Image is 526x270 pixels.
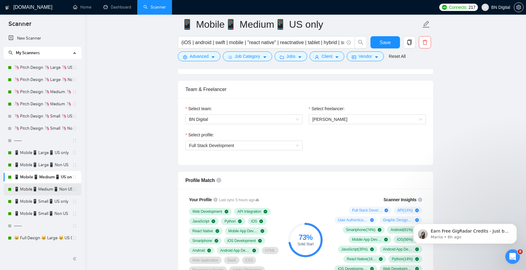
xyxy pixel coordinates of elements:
button: folderJobscaret-down [275,51,307,61]
span: check-circle [378,228,381,232]
iframe: Intercom notifications message [404,211,526,254]
span: Web Application [192,258,218,263]
span: holder [72,77,77,82]
span: BN Digital [189,115,299,124]
span: holder [72,163,77,167]
button: delete [419,36,431,48]
span: holder [72,138,77,143]
span: JavaScript ( 35 %) [341,247,368,252]
a: ----- [14,220,72,232]
a: 📱 Mobile📱 Large📱 US only [14,147,72,159]
input: Search Freelance Jobs... [181,39,344,46]
span: Graphic Design ( 9 %) [383,218,413,223]
button: settingAdvancedcaret-down [178,51,220,61]
a: 🦄 Pitch Design 🦄 Small 🦄 US Only [14,110,72,122]
span: info-circle [216,178,221,183]
li: 🐱 Full Design 🐱 Large 🐱 Non US [4,244,81,256]
input: Scanner name... [181,17,421,32]
span: Android App Development ( 16 %) [383,247,413,252]
a: 🐱 Full Design 🐱 Large 🐱 Non US [14,244,72,256]
span: Smartphone ( 74 %) [346,227,375,232]
span: holder [72,150,77,155]
span: plus-circle [415,209,419,212]
img: logo [5,3,9,12]
li: 📱 Mobile📱 Small📱 Non US [4,208,81,220]
span: Job Category [235,53,260,60]
span: holder [72,236,77,240]
span: check-circle [261,229,264,233]
span: HTML [265,248,275,253]
span: Connects: [449,4,467,11]
span: Web Development [192,209,222,214]
li: 📱 Mobile📱 Large📱 US only [4,147,81,159]
a: 📱 Mobile📱 Small📱 US only [14,195,72,208]
iframe: Intercom live chat [505,249,520,264]
span: API ( 14 %) [397,208,413,213]
span: check-circle [212,219,215,223]
span: holder [72,102,77,107]
span: search [355,40,366,45]
span: iOS [251,219,257,224]
span: caret-down [374,55,379,59]
span: Vendor [359,53,372,60]
span: iOS Development [227,238,256,243]
label: Select freelancer: [309,105,345,112]
a: ----- [14,135,72,147]
span: check-circle [252,249,256,252]
span: Mobile App Development [228,229,258,233]
li: ----- [4,220,81,232]
span: React Native ( 16 %) [347,257,377,261]
span: folder [280,55,284,59]
span: check-circle [215,239,218,243]
span: Your Profile [189,197,212,202]
span: check-circle [379,257,383,261]
span: Last sync 5 hours ago [219,197,259,203]
span: check-circle [207,249,211,252]
img: upwork-logo.png [442,5,447,10]
span: JavaScript [192,219,209,224]
li: 🦄 Pitch Design 🦄 Large 🦄 Non US [4,74,81,86]
li: 📱 Mobile📱 Small📱 US only [4,195,81,208]
a: 🦄 Pitch Design 🦄 Small 🦄 Non US [14,122,72,135]
a: 📱 Mobile📱 Medium📱 US only [14,171,72,183]
span: check-circle [370,247,374,251]
span: [PERSON_NAME] [312,117,347,122]
span: holder [72,211,77,216]
li: 📱 Mobile📱 Medium📱 Non US [4,183,81,195]
li: 🦄 Pitch Design 🦄 Large 🦄 US Only [4,61,81,74]
button: idcardVendorcaret-down [347,51,384,61]
span: user [483,5,487,9]
span: check-circle [264,210,267,213]
li: 📱 Mobile📱 Medium📱 US only [4,171,81,183]
span: check-circle [384,238,388,241]
a: homeHome [73,5,91,10]
button: copy [403,36,416,48]
span: Advanced [190,53,209,60]
span: Profile Match [185,178,215,183]
span: holder [72,65,77,70]
a: 🦄 Pitch Design 🦄 Medium 🦄 US Only [14,86,72,98]
li: 🦄 Pitch Design 🦄 Medium 🦄 Non US [4,98,81,110]
a: Reset All [389,53,405,60]
span: setting [514,5,523,10]
a: 📱 Mobile📱 Small📱 Non US [14,208,72,220]
span: setting [183,55,187,59]
a: 🐱 Full Design 🐱 Large 🐱 US Only [14,232,72,244]
span: Android App Development [220,248,250,253]
span: 8 [518,249,523,254]
span: edit [422,20,430,28]
a: 🦄 Pitch Design 🦄 Large 🦄 Non US [14,74,72,86]
span: Android [192,248,205,253]
span: double-left [72,256,79,262]
span: check-circle [415,257,419,261]
span: Mobile App Development ( 58 %) [352,237,382,242]
span: info-circle [418,198,422,202]
li: 🦄 Pitch Design 🦄 Medium 🦄 US Only [4,86,81,98]
button: barsJob Categorycaret-down [223,51,272,61]
span: holder [72,175,77,180]
button: Save [370,36,400,48]
span: Smartphone [192,238,212,243]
